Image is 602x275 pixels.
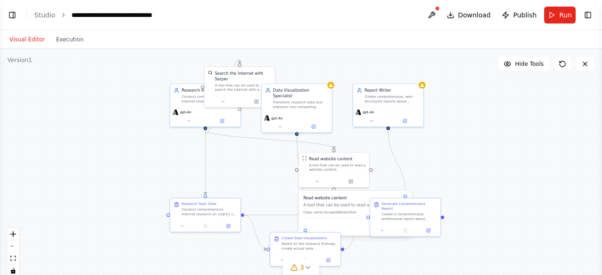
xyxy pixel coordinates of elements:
[4,34,50,45] button: Visual Editor
[206,118,238,125] button: Open in side panel
[8,56,32,64] div: Version 1
[7,240,19,252] button: zoom out
[193,222,217,229] button: No output available
[203,130,337,149] g: Edge from c0a6144b-ae26-4c55-9e53-a397e571b61b to 50bc598a-519d-4724-b139-73f79df51ee4
[559,10,572,20] span: Run
[180,110,191,115] span: gpt-4o
[300,263,304,272] span: 3
[364,87,420,93] div: Report Writer
[6,8,19,22] button: Show left sidebar
[204,66,276,108] div: SerperDevToolSearch the internet with SerperA tool that can be used to search the internet with a...
[182,94,237,103] div: Conduct comprehensive internet research on {topic} to gather relevant data, statistics, trends, a...
[458,10,491,20] span: Download
[298,152,370,188] div: ScrapeWebsiteToolRead website contentA tool that can be used to read a website content.Read websi...
[269,232,341,266] div: Create Data VisualizationsBased on the research findings, create actual data visualizations inclu...
[271,116,283,120] span: gpt-4o
[293,257,317,264] button: No output available
[364,94,420,103] div: Create comprehensive, well-structured reports about {topic} in PDF/DOC format, incorporating rese...
[261,84,333,133] div: Data Visualization SpecialistTransform research data and statistics into compelling charts, graph...
[309,163,365,172] div: A tool that can be used to read a website content.
[303,195,407,201] h3: Read website content
[302,156,307,161] img: ScrapeWebsiteTool
[303,210,407,215] p: Class name: ScrapeWebsiteTool
[513,10,537,20] span: Publish
[50,34,89,45] button: Execution
[203,130,208,194] g: Edge from c0a6144b-ae26-4c55-9e53-a397e571b61b to 4241cca9-547b-431a-b0c1-ceb38521dcba
[393,227,417,234] button: No output available
[244,212,366,218] g: Edge from 4241cca9-547b-431a-b0c1-ceb38521dcba to f2379bba-9275-41b6-a356-857ec7ee5f7f
[297,123,330,130] button: Open in side panel
[182,87,237,93] div: Research Analyst
[282,236,327,241] div: Create Data Visualizations
[240,98,273,105] button: Open in side panel
[368,223,388,231] button: Cancel
[244,212,266,252] g: Edge from 4241cca9-547b-431a-b0c1-ceb38521dcba to 8edae171-0c7d-4fb0-b340-55eb528f8429
[309,156,352,162] div: Read website content
[363,110,374,115] span: gpt-4o
[182,207,237,216] div: Conduct comprehensive internet research on {topic} to gather current data, statistics, trends, ke...
[318,257,338,264] button: Open in side panel
[385,130,408,194] g: Edge from 437c7c0e-8bfd-45fc-9c78-e60e9e3cecfc to f2379bba-9275-41b6-a356-857ec7ee5f7f
[419,227,438,234] button: Open in side panel
[34,10,177,20] nav: breadcrumb
[208,71,213,75] img: SerperDevTool
[170,84,241,127] div: Research AnalystConduct comprehensive internet research on {topic} to gather relevant data, stati...
[215,83,271,92] div: A tool that can be used to search the internet with a search_query. Supports different search typ...
[381,212,437,221] div: Create a comprehensive, professional report about {topic} that combines all research findings and...
[581,8,594,22] button: Show right sidebar
[498,7,540,24] button: Publish
[215,71,271,82] div: Search the internet with Serper
[219,222,238,229] button: Open in side panel
[515,60,544,68] span: Hide Tools
[182,202,216,206] div: Research Topic Data
[273,87,329,99] div: Data Visualization Specialist
[443,7,495,24] button: Download
[498,56,549,71] button: Hide Tools
[7,252,19,265] button: fit view
[170,198,241,232] div: Research Topic DataConduct comprehensive internet research on {topic} to gather current data, sta...
[303,202,407,208] p: A tool that can be used to read a website content.
[544,7,576,24] button: Run
[273,100,329,109] div: Transform research data and statistics into compelling charts, graphs, tables, and visual represe...
[34,11,55,19] a: Studio
[334,178,367,185] button: Open in side panel
[282,242,337,251] div: Based on the research findings, create actual data visualizations including charts, graphs, table...
[352,84,424,127] div: Report WriterCreate comprehensive, well-structured reports about {topic} in PDF/DOC format, incor...
[370,198,441,237] div: Generate Comprehensive ReportCreate a comprehensive, professional report about {topic} that combi...
[389,118,421,125] button: Open in side panel
[7,228,19,240] button: zoom in
[381,202,437,211] div: Generate Comprehensive Report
